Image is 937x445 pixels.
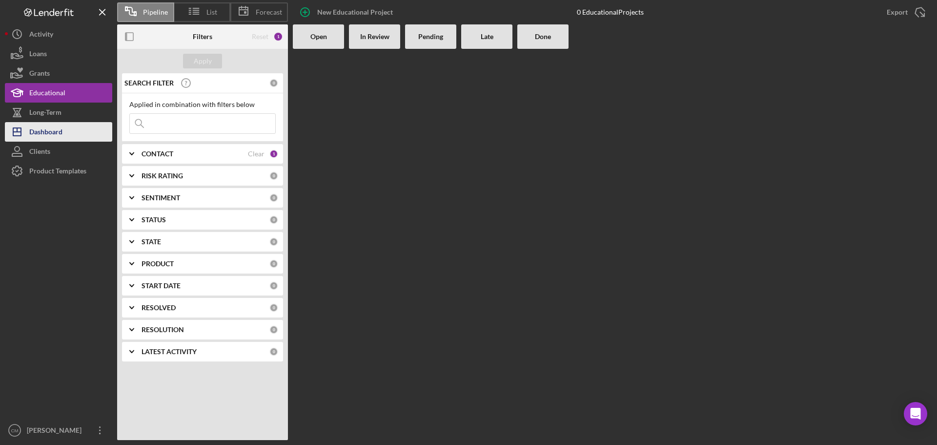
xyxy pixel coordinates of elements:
button: Apply [183,54,222,68]
div: Applied in combination with filters below [129,101,276,108]
div: Educational [29,83,65,105]
div: Product Templates [29,161,86,183]
b: PRODUCT [142,260,174,268]
span: Forecast [256,8,282,16]
div: Reset [252,33,268,41]
button: Loans [5,44,112,64]
span: Pipeline [143,8,168,16]
div: Activity [29,24,53,46]
b: Filters [193,33,212,41]
div: 0 [269,325,278,334]
div: Grants [29,64,50,85]
div: Loans [29,44,47,66]
b: SEARCH FILTER [124,79,174,87]
b: LATEST ACTIVITY [142,348,197,356]
button: Dashboard [5,122,112,142]
div: Long-Term [29,103,61,125]
text: CM [11,428,19,433]
div: Clear [248,150,265,158]
div: 0 [269,303,278,312]
div: Dashboard [29,122,62,144]
button: Product Templates [5,161,112,181]
div: 0 [269,171,278,180]
div: Open Intercom Messenger [904,402,927,425]
div: 0 [269,237,278,246]
button: Long-Term [5,103,112,122]
b: STATE [142,238,161,246]
button: CM[PERSON_NAME] [5,421,112,440]
button: New Educational Project [293,2,403,22]
b: STATUS [142,216,166,224]
div: Apply [194,54,212,68]
div: 0 [269,259,278,268]
b: Late [481,33,493,41]
b: Pending [418,33,443,41]
div: 0 [269,215,278,224]
div: Clients [29,142,50,164]
b: In Review [360,33,389,41]
b: Done [535,33,551,41]
div: [PERSON_NAME] [24,421,88,443]
div: 0 [269,193,278,202]
div: 1 [269,149,278,158]
div: 0 [269,79,278,87]
b: START DATE [142,282,181,290]
div: 1 [273,32,283,42]
div: New Educational Project [317,2,393,22]
b: RESOLUTION [142,326,184,334]
span: List [206,8,217,16]
div: 0 [269,281,278,290]
button: Export [877,2,932,22]
b: Open [310,33,327,41]
div: 0 [269,347,278,356]
b: RISK RATING [142,172,183,180]
b: SENTIMENT [142,194,180,202]
button: Educational [5,83,112,103]
button: Grants [5,64,112,83]
div: Export [887,2,908,22]
b: RESOLVED [142,304,176,312]
b: CONTACT [142,150,173,158]
button: Clients [5,142,112,161]
button: Activity [5,24,112,44]
div: 0 Educational Projects [577,8,644,16]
